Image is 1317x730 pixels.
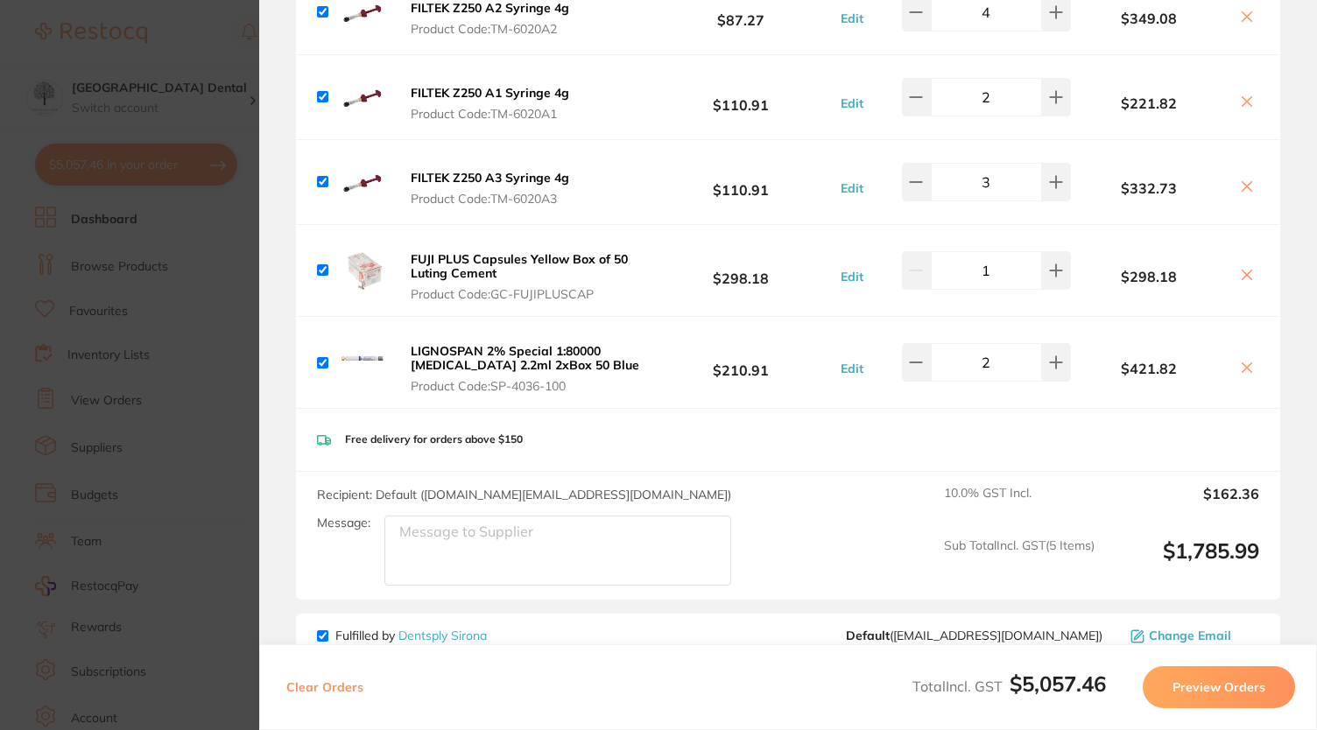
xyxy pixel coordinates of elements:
b: $221.82 [1071,95,1228,111]
b: FILTEK Z250 A1 Syringe 4g [411,85,569,101]
b: $332.73 [1071,180,1228,196]
b: Default [846,628,890,643]
span: Sub Total Incl. GST ( 5 Items) [944,538,1095,586]
button: FILTEK Z250 A3 Syringe 4g Product Code:TM-6020A3 [405,170,574,207]
b: $210.91 [647,347,835,379]
button: Preview Orders [1143,666,1295,708]
output: $1,785.99 [1109,538,1259,586]
img: eXdoYThjbA [335,334,391,390]
button: Edit [835,361,869,376]
img: eXgwaWRwaA [335,242,391,298]
b: FILTEK Z250 A3 Syringe 4g [411,170,569,186]
label: Message: [317,516,370,530]
b: $110.91 [647,165,835,198]
button: Edit [835,95,869,111]
a: Dentsply Sirona [398,628,487,643]
span: Product Code: TM-6020A2 [411,22,569,36]
button: LIGNOSPAN 2% Special 1:80000 [MEDICAL_DATA] 2.2ml 2xBox 50 Blue Product Code:SP-4036-100 [405,343,647,394]
button: Edit [835,180,869,196]
b: FUJI PLUS Capsules Yellow Box of 50 Luting Cement [411,251,628,281]
img: dWZ5bXJpMg [335,154,391,210]
span: Product Code: GC-FUJIPLUSCAP [411,287,642,301]
b: $298.18 [647,254,835,286]
button: FUJI PLUS Capsules Yellow Box of 50 Luting Cement Product Code:GC-FUJIPLUSCAP [405,251,647,302]
img: eDM3bnV3cA [335,69,391,125]
b: $298.18 [1071,269,1228,284]
span: Product Code: TM-6020A1 [411,107,569,121]
span: Total Incl. GST [912,677,1106,695]
b: LIGNOSPAN 2% Special 1:80000 [MEDICAL_DATA] 2.2ml 2xBox 50 Blue [411,343,639,373]
output: $162.36 [1109,486,1259,524]
button: Clear Orders [281,666,369,708]
span: 10.0 % GST Incl. [944,486,1095,524]
span: Recipient: Default ( [DOMAIN_NAME][EMAIL_ADDRESS][DOMAIN_NAME] ) [317,487,731,502]
button: Edit [835,269,869,284]
span: Product Code: TM-6020A3 [411,192,569,206]
b: $421.82 [1071,361,1228,376]
b: $110.91 [647,81,835,113]
span: clientservices@dentsplysirona.com [846,628,1102,642]
span: Change Email [1149,628,1231,642]
button: FILTEK Z250 A1 Syringe 4g Product Code:TM-6020A1 [405,85,574,122]
button: Edit [835,11,869,26]
span: Product Code: SP-4036-100 [411,379,642,393]
b: $5,057.46 [1010,670,1106,697]
b: $349.08 [1071,11,1228,26]
p: Free delivery for orders above $150 [345,433,523,446]
button: Change Email [1125,628,1259,643]
p: Fulfilled by [335,628,487,642]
